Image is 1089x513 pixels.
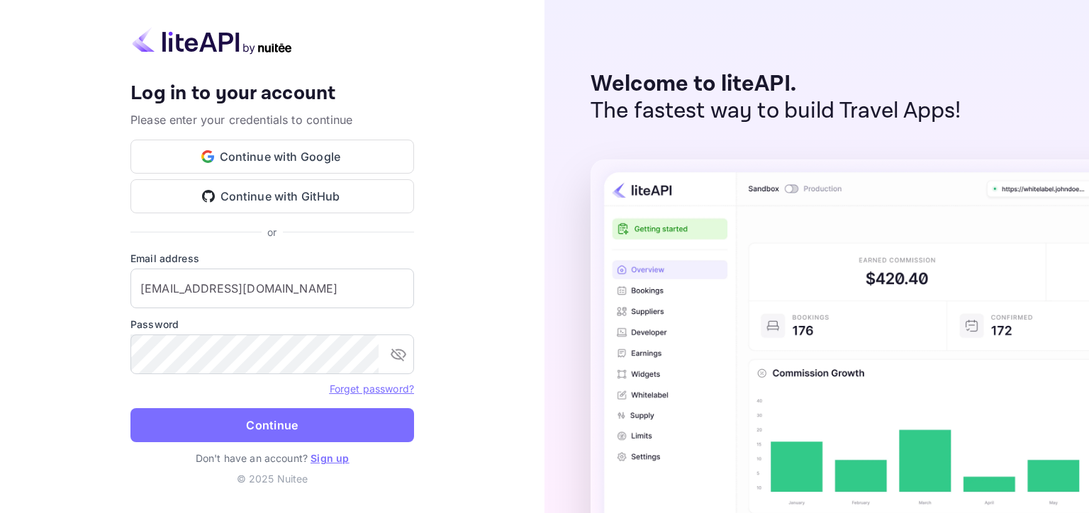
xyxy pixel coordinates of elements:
a: Forget password? [330,381,414,395]
input: Enter your email address [130,269,414,308]
p: or [267,225,277,239]
label: Email address [130,251,414,266]
img: liteapi [130,27,294,55]
button: Continue [130,408,414,442]
h4: Log in to your account [130,81,414,106]
button: Continue with GitHub [130,179,414,213]
p: © 2025 Nuitee [130,471,414,486]
button: toggle password visibility [384,340,413,368]
p: The fastest way to build Travel Apps! [591,98,961,125]
p: Welcome to liteAPI. [591,71,961,98]
p: Please enter your credentials to continue [130,111,414,128]
a: Sign up [311,452,349,464]
label: Password [130,317,414,332]
p: Don't have an account? [130,451,414,466]
a: Forget password? [330,383,414,395]
button: Continue with Google [130,140,414,174]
